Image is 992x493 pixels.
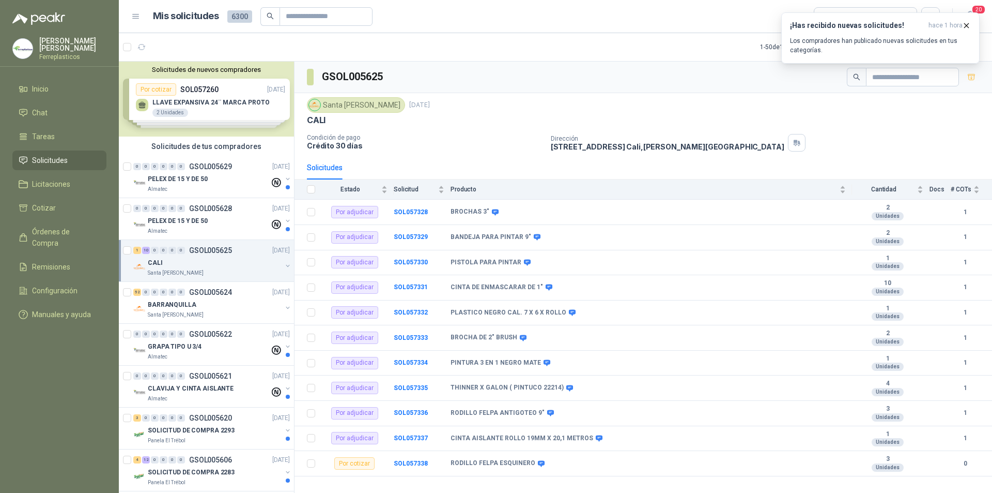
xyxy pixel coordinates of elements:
[148,269,204,277] p: Santa [PERSON_NAME]
[168,414,176,422] div: 0
[168,289,176,296] div: 0
[872,312,904,321] div: Unidades
[148,395,167,403] p: Almatec
[189,163,232,170] p: GSOL005629
[189,414,232,422] p: GSOL005620
[951,207,980,217] b: 1
[853,73,860,81] span: search
[951,333,980,343] b: 1
[394,334,428,341] a: SOL057333
[133,286,292,319] a: 52 0 0 0 0 0 GSOL005624[DATE] Company LogoBARRANQUILLASanta [PERSON_NAME]
[267,12,274,20] span: search
[133,454,292,487] a: 4 12 0 0 0 0 GSOL005606[DATE] Company LogoSOLICITUD DE COMPRA 2283Panela El Trébol
[151,205,159,212] div: 0
[852,405,923,413] b: 3
[928,21,963,30] span: hace 1 hora
[148,311,204,319] p: Santa [PERSON_NAME]
[123,66,290,73] button: Solicitudes de nuevos compradores
[133,386,146,399] img: Company Logo
[12,103,106,123] a: Chat
[394,460,428,467] a: SOL057338
[394,309,428,316] a: SOL057332
[872,262,904,271] div: Unidades
[872,438,904,446] div: Unidades
[133,412,292,445] a: 3 0 0 0 0 0 GSOL005620[DATE] Company LogoSOLICITUD DE COMPRA 2293Panela El Trébol
[160,163,167,170] div: 0
[272,288,290,297] p: [DATE]
[951,434,980,443] b: 1
[951,232,980,242] b: 1
[272,413,290,423] p: [DATE]
[148,479,185,487] p: Panela El Trébol
[971,5,986,14] span: 20
[148,174,208,184] p: PELEX DE 15 Y DE 50
[32,261,70,273] span: Remisiones
[394,186,436,193] span: Solicitud
[394,283,428,291] b: SOL057331
[148,426,235,436] p: SOLICITUD DE COMPRA 2293
[133,160,292,193] a: 0 0 0 0 0 0 GSOL005629[DATE] Company LogoPELEX DE 15 Y DE 50Almatec
[12,151,106,170] a: Solicitudes
[951,358,980,368] b: 1
[451,334,517,342] b: BROCHA DE 2" BRUSH
[142,331,150,338] div: 0
[142,163,150,170] div: 0
[12,127,106,146] a: Tareas
[394,384,428,392] a: SOL057335
[394,359,428,366] a: SOL057334
[133,331,141,338] div: 0
[872,413,904,422] div: Unidades
[852,380,923,388] b: 4
[148,227,167,235] p: Almatec
[781,12,980,64] button: ¡Has recibido nuevas solicitudes!hace 1 hora Los compradores han publicado nuevas solicitudes en ...
[409,100,430,110] p: [DATE]
[133,202,292,235] a: 0 0 0 0 0 0 GSOL005628[DATE] Company LogoPELEX DE 15 Y DE 50Almatec
[852,305,923,313] b: 1
[760,39,827,55] div: 1 - 50 de 1098
[142,205,150,212] div: 0
[148,342,202,352] p: GRAPA TIPO U 3/4
[394,233,428,241] b: SOL057329
[177,247,185,254] div: 0
[133,428,146,441] img: Company Logo
[189,331,232,338] p: GSOL005622
[177,414,185,422] div: 0
[142,247,150,254] div: 10
[151,414,159,422] div: 0
[151,456,159,464] div: 0
[142,456,150,464] div: 12
[32,131,55,142] span: Tareas
[852,355,923,363] b: 1
[153,9,219,24] h1: Mis solicitudes
[331,206,378,218] div: Por adjudicar
[331,306,378,319] div: Por adjudicar
[119,137,294,156] div: Solicitudes de tus compradores
[872,288,904,296] div: Unidades
[133,370,292,403] a: 0 0 0 0 0 0 GSOL005621[DATE] Company LogoCLAVIJA Y CINTA AISLANTEAlmatec
[189,205,232,212] p: GSOL005628
[168,331,176,338] div: 0
[272,455,290,465] p: [DATE]
[151,331,159,338] div: 0
[148,216,208,226] p: PELEX DE 15 Y DE 50
[133,345,146,357] img: Company Logo
[133,289,141,296] div: 52
[451,435,593,443] b: CINTA AISLANTE ROLLO 19MM X 20,1 METROS
[272,204,290,214] p: [DATE]
[307,141,542,150] p: Crédito 30 días
[951,408,980,418] b: 1
[331,256,378,268] div: Por adjudicar
[142,289,150,296] div: 0
[133,205,141,212] div: 0
[133,456,141,464] div: 4
[133,163,141,170] div: 0
[451,309,566,317] b: PLASTICO NEGRO CAL. 7 X 6 X ROLLO
[451,208,489,216] b: BROCHAS 3"
[168,372,176,380] div: 0
[272,330,290,339] p: [DATE]
[394,259,428,266] a: SOL057330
